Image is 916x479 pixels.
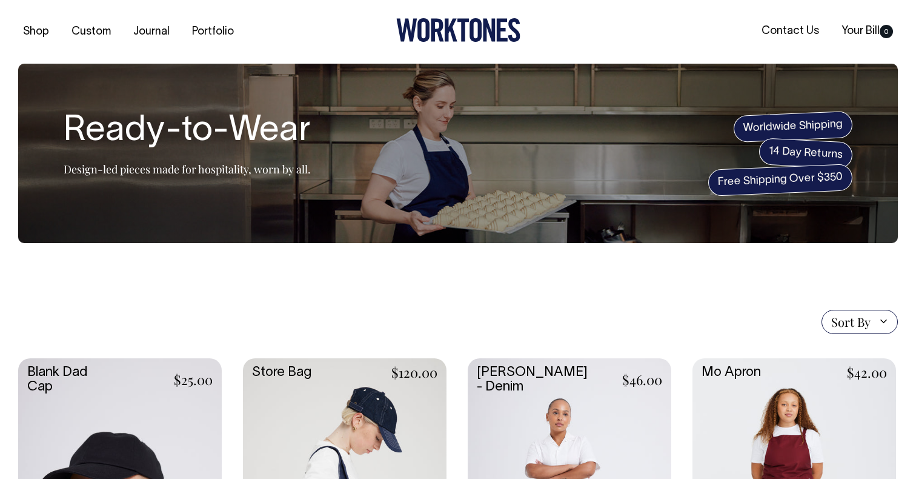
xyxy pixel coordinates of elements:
[708,164,853,196] span: Free Shipping Over $350
[64,162,311,176] p: Design-led pieces made for hospitality, worn by all.
[831,315,871,329] span: Sort By
[64,112,311,151] h1: Ready-to-Wear
[880,25,893,38] span: 0
[187,22,239,42] a: Portfolio
[18,22,54,42] a: Shop
[758,138,853,169] span: 14 Day Returns
[733,111,853,142] span: Worldwide Shipping
[128,22,174,42] a: Journal
[757,21,824,41] a: Contact Us
[67,22,116,42] a: Custom
[837,21,898,41] a: Your Bill0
